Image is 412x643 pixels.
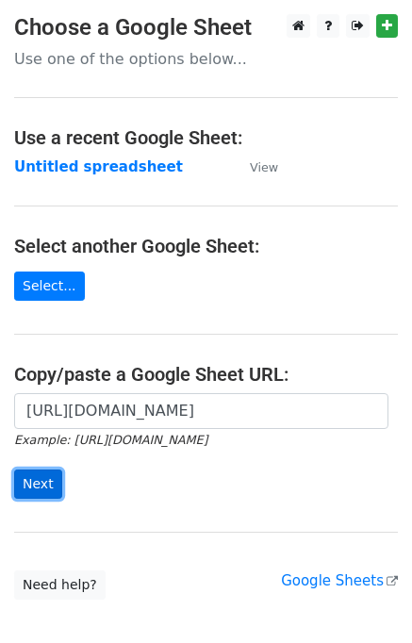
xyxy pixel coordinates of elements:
h4: Use a recent Google Sheet: [14,126,398,149]
input: Next [14,470,62,499]
a: Google Sheets [281,572,398,589]
h4: Copy/paste a Google Sheet URL: [14,363,398,386]
p: Use one of the options below... [14,49,398,69]
a: Need help? [14,570,106,600]
input: Paste your Google Sheet URL here [14,393,388,429]
a: View [231,158,278,175]
small: Example: [URL][DOMAIN_NAME] [14,433,207,447]
h3: Choose a Google Sheet [14,14,398,41]
iframe: Chat Widget [318,552,412,643]
small: View [250,160,278,174]
a: Untitled spreadsheet [14,158,183,175]
h4: Select another Google Sheet: [14,235,398,257]
a: Select... [14,272,85,301]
